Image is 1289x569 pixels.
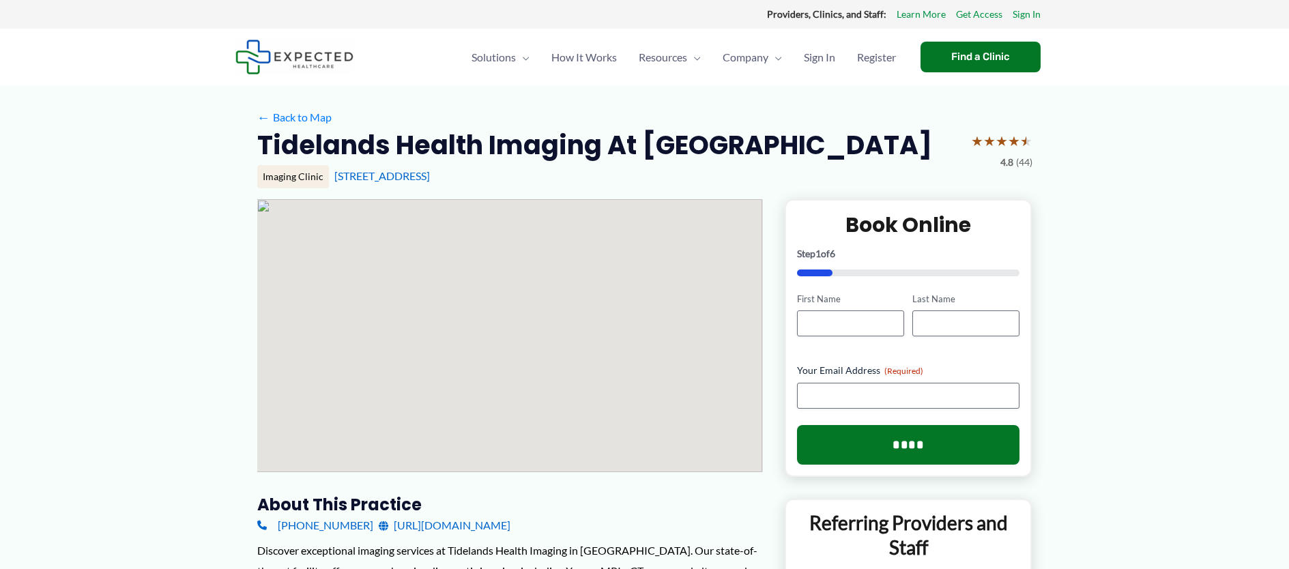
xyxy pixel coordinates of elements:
span: 1 [815,248,821,259]
a: [STREET_ADDRESS] [334,169,430,182]
a: Get Access [956,5,1002,23]
span: How It Works [551,33,617,81]
span: (44) [1016,154,1032,171]
h3: About this practice [257,494,763,515]
a: Learn More [897,5,946,23]
label: Last Name [912,293,1019,306]
a: CompanyMenu Toggle [712,33,793,81]
span: Menu Toggle [687,33,701,81]
span: Register [857,33,896,81]
span: Menu Toggle [768,33,782,81]
span: ★ [1008,128,1020,154]
span: ★ [996,128,1008,154]
span: ★ [971,128,983,154]
p: Step of [797,249,1020,259]
a: [URL][DOMAIN_NAME] [379,515,510,536]
nav: Primary Site Navigation [461,33,907,81]
span: Menu Toggle [516,33,530,81]
a: How It Works [540,33,628,81]
a: ResourcesMenu Toggle [628,33,712,81]
a: Sign In [1013,5,1041,23]
h2: Tidelands Health Imaging at [GEOGRAPHIC_DATA] [257,128,932,162]
span: ← [257,111,270,123]
a: Register [846,33,907,81]
span: Solutions [472,33,516,81]
img: Expected Healthcare Logo - side, dark font, small [235,40,353,74]
span: Company [723,33,768,81]
span: (Required) [884,366,923,376]
span: Resources [639,33,687,81]
a: Find a Clinic [921,42,1041,72]
label: Your Email Address [797,364,1020,377]
a: SolutionsMenu Toggle [461,33,540,81]
span: ★ [1020,128,1032,154]
span: ★ [983,128,996,154]
span: 4.8 [1000,154,1013,171]
span: 6 [830,248,835,259]
a: [PHONE_NUMBER] [257,515,373,536]
h2: Book Online [797,211,1020,238]
a: ←Back to Map [257,107,332,128]
strong: Providers, Clinics, and Staff: [767,8,886,20]
label: First Name [797,293,904,306]
p: Referring Providers and Staff [796,510,1021,560]
span: Sign In [804,33,835,81]
div: Imaging Clinic [257,165,329,188]
a: Sign In [793,33,846,81]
